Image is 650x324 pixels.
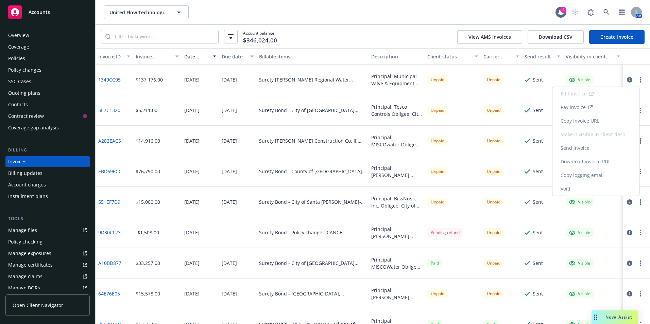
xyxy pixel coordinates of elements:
div: [DATE] [222,198,237,205]
div: [DATE] [184,107,200,114]
a: 9D30CF23 [98,229,121,236]
div: Unpaid [483,75,504,84]
div: Tools [5,215,90,222]
div: Principal: Municipal Valve & Equipment Company, Inc. Obligee: Tarrant Regional Water District Bon... [371,73,422,87]
div: Drag to move [592,310,600,324]
div: Visible [569,199,590,205]
div: Invoices [8,156,27,167]
div: Surety [PERSON_NAME] Construction Co. II, LLC-Performance & Payment Bond - SPA151009-014 [259,137,366,144]
div: Principal: Tesco Controls Obligee: City of Santa [PERSON_NAME] Amount: $384,400.00 Performance & ... [371,103,422,118]
a: Contacts [5,99,90,110]
a: Manage BORs [5,283,90,293]
div: $33,257.00 [136,259,160,267]
a: Copy logging email [552,168,639,182]
div: Client status [427,53,471,60]
a: Search [600,5,613,19]
div: Unpaid [427,106,448,114]
div: Unpaid [483,228,504,237]
div: SSC Cases [8,76,31,87]
div: Paid [427,259,442,267]
div: Coverage [8,41,29,52]
div: Billable items [259,53,366,60]
div: [DATE] [184,168,200,175]
div: Invoice ID [98,53,123,60]
div: Surety Bond - [GEOGRAPHIC_DATA], [GEOGRAPHIC_DATA]-Performance & Payment Bond - SPA151009-004 [259,290,366,297]
a: Switch app [615,5,629,19]
a: 1349CC95 [98,76,121,83]
div: [DATE] [222,107,237,114]
div: Send result [525,53,553,60]
span: United Flow Technologies [109,9,168,16]
div: [DATE] [222,168,237,175]
span: Manage exposures [5,248,90,259]
a: Start snowing [568,5,582,19]
div: - [222,229,223,236]
div: Invoice amount [136,53,171,60]
div: [DATE] [222,137,237,144]
div: Manage claims [8,271,42,282]
a: 5E7C1320 [98,107,120,114]
span: Accounts [29,10,50,15]
div: $5,211.00 [136,107,157,114]
div: $76,790.00 [136,168,160,175]
div: [DATE] [222,76,237,83]
button: Due date [219,48,256,65]
div: Sent [533,259,543,267]
div: Unpaid [427,198,448,206]
div: Surety Bond - City of [GEOGRAPHIC_DATA][PERSON_NAME] - New Radio Links Connecting Reservoirs and ... [259,107,366,114]
div: [DATE] [184,198,200,205]
a: Manage claims [5,271,90,282]
div: Visible [569,77,590,83]
div: Unpaid [427,137,448,145]
a: Accounts [5,3,90,22]
a: Invoices [5,156,90,167]
div: Date issued [184,53,209,60]
div: Sent [533,107,543,114]
div: Principal: MISCOwater Obligee: [PERSON_NAME] Construction Co. II, LLC Bond Amount: $1,213,852.77 ... [371,134,422,148]
a: Policy checking [5,236,90,247]
div: Sent [533,229,543,236]
a: Send invoice [552,141,639,155]
div: Visible [569,291,590,297]
div: Unpaid [427,75,448,84]
div: Policies [8,53,25,64]
div: Manage certificates [8,259,53,270]
a: Policies [5,53,90,64]
div: Billing [5,147,90,154]
div: Policy changes [8,65,41,75]
div: Manage files [8,225,37,236]
a: Copy invoice URL [552,114,639,128]
div: [DATE] [222,259,237,267]
div: Principal: [PERSON_NAME] Regency Group, LLC Obligee: City of Edinburg Bond Amount: $201,130.00 De... [371,226,422,240]
div: Contract review [8,111,44,122]
a: Contract review [5,111,90,122]
div: [DATE] [184,137,200,144]
div: Surety Bond - County of [GEOGRAPHIC_DATA], [GEOGRAPHIC_DATA]-Performance & Payment Bond - SPA1510... [259,168,366,175]
button: Client status [425,48,481,65]
div: Principal: MISCOWater Obligee: City of [GEOGRAPHIC_DATA], [GEOGRAPHIC_DATA] Bond amount: $2,660,5... [371,256,422,270]
button: Visibility in client dash [563,48,623,65]
a: Quoting plans [5,88,90,98]
span: Open Client Navigator [13,302,63,309]
div: Unpaid [427,289,448,298]
div: Surety [PERSON_NAME] Regional Water District-P&P Bond - SPA151009-010 [259,76,366,83]
div: [DATE] [184,259,200,267]
a: EBD696CC [98,168,122,175]
button: Invoice amount [133,48,182,65]
div: Unpaid [483,167,504,176]
div: Pending refund [427,228,463,237]
div: Sent [533,76,543,83]
div: Account charges [8,179,46,190]
div: [DATE] [184,229,200,236]
a: Installment plans [5,191,90,202]
a: Manage certificates [5,259,90,270]
div: [DATE] [184,76,200,83]
div: Unpaid [483,106,504,114]
div: Visible [569,230,590,236]
a: Coverage [5,41,90,52]
div: Surety Bond - City of [GEOGRAPHIC_DATA], [GEOGRAPHIC_DATA]-Performance & Payment Bond - SPA151009... [259,259,366,267]
div: Sent [533,198,543,205]
div: $15,578.00 [136,290,160,297]
span: Account balance [243,30,277,43]
div: Manage exposures [8,248,51,259]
